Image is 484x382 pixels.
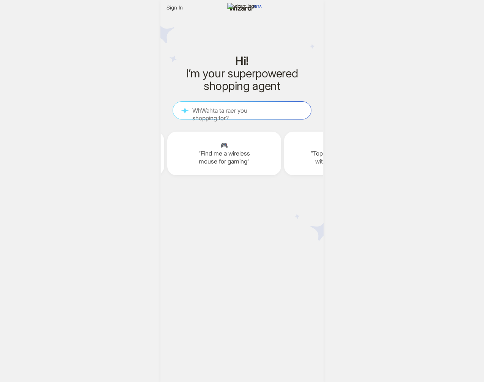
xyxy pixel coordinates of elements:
[227,3,257,64] img: wizard logo
[290,149,392,165] q: Top of the line air fryer with large capacity
[290,141,392,149] span: 🔥
[167,4,183,11] span: Sign In
[173,141,275,149] span: 🎮
[163,3,186,12] button: Sign In
[173,67,311,92] h2: I’m your superpowered shopping agent
[167,132,281,175] div: 🎮Find me a wireless mouse for gaming
[173,149,275,165] q: Find me a wireless mouse for gaming
[284,132,398,175] div: 🔥Top of the line air fryer with large capacity
[173,55,311,67] h1: Hi!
